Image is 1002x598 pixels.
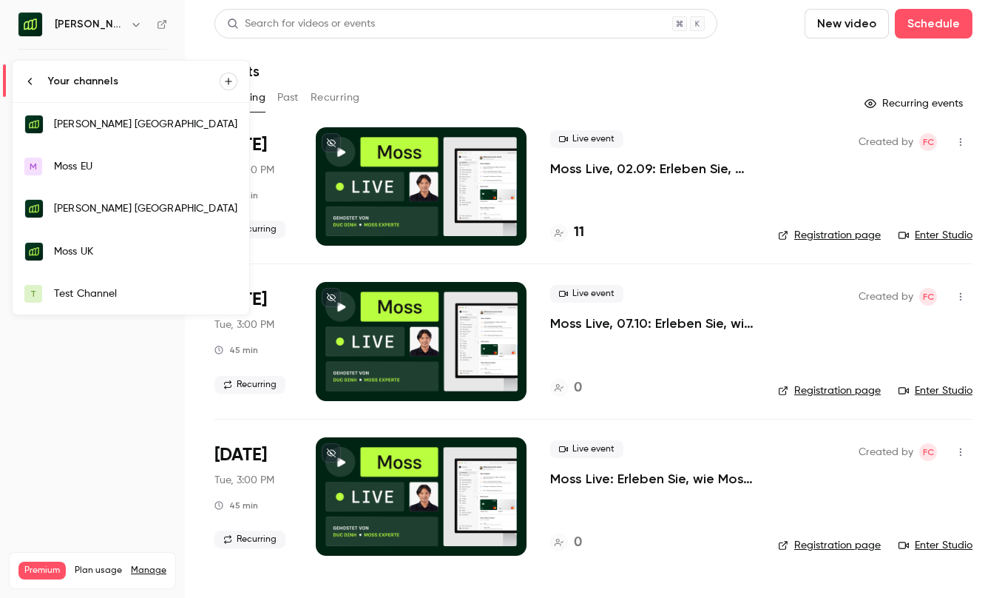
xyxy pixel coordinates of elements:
[54,159,237,174] div: Moss EU
[54,201,237,216] div: [PERSON_NAME] [GEOGRAPHIC_DATA]
[54,286,237,301] div: Test Channel
[25,115,43,133] img: Moss Deutschland
[54,117,237,132] div: [PERSON_NAME] [GEOGRAPHIC_DATA]
[25,200,43,218] img: Moss Nederland
[25,243,43,261] img: Moss UK
[54,244,237,259] div: Moss UK
[30,287,36,300] span: T
[30,160,37,173] span: M
[48,74,220,89] div: Your channels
